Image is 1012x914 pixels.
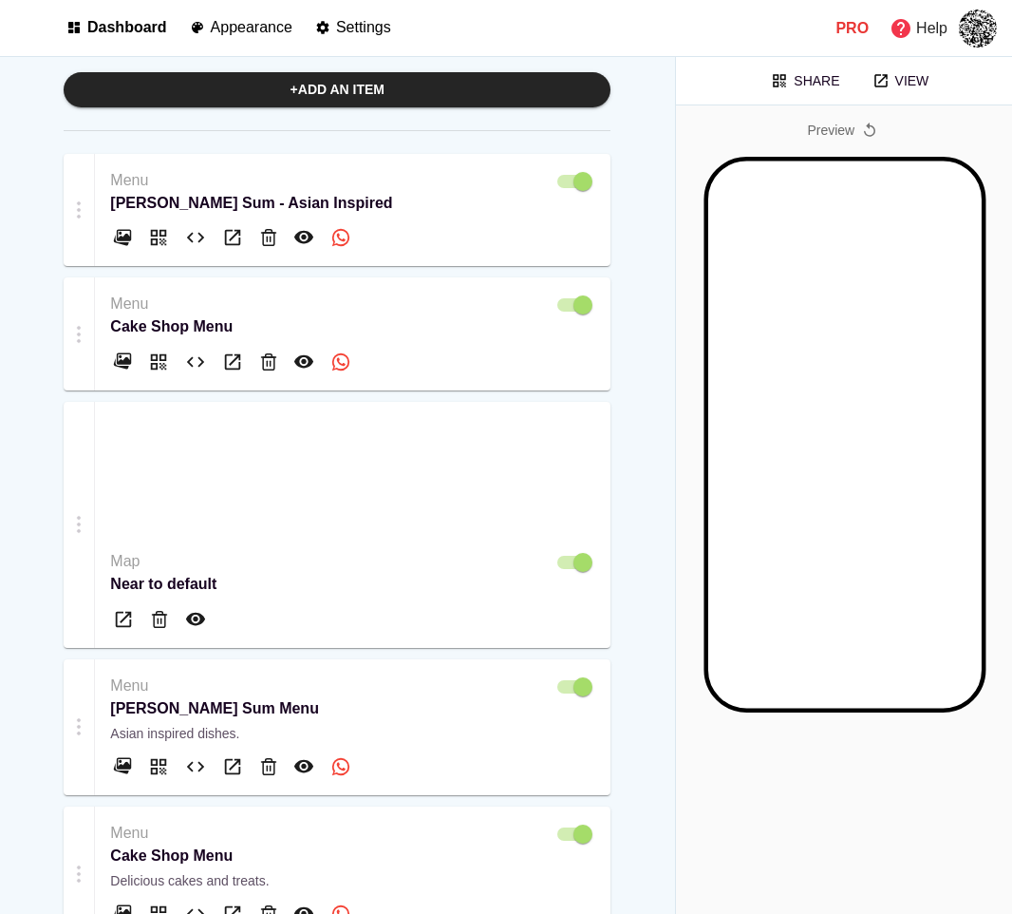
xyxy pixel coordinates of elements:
a: Settings [315,15,391,41]
button: Delete Menu [256,350,281,374]
p: Cake Shop Menu [110,845,595,867]
p: Dashboard [87,19,167,36]
p: Help [916,17,947,40]
p: Share [794,73,839,88]
button: View [110,606,137,633]
p: Menu [110,293,595,315]
button: Delete Map [147,607,172,632]
a: View [859,67,943,95]
button: +Add an item [64,72,610,107]
a: Help [884,11,953,46]
button: Make Private [290,349,317,375]
p: Pro [835,17,869,40]
iframe: Mobile Preview [707,162,981,709]
button: Embedded code [182,224,209,251]
p: Map [110,550,595,573]
button: Embedded code [182,349,209,375]
img: images%2FLjxwOS6sCZeAR0uHPVnB913h3h83%2Fuser.png [959,10,997,48]
p: Menu [110,822,595,845]
p: Settings [336,19,391,36]
button: View [219,224,246,251]
button: Disable WhatsApp Ordering [328,349,354,375]
button: Make Private [182,606,209,633]
a: Appearance [190,15,292,41]
p: Cake Shop Menu [110,315,595,338]
button: Disable WhatsApp Ordering [328,224,354,251]
span: + Add an item [79,78,595,102]
button: Make Private [290,224,317,251]
button: Share [145,753,172,780]
button: Share [758,67,853,95]
p: Near to default [110,573,595,596]
p: Menu [110,169,595,192]
a: Dashboard [66,15,167,41]
button: Make Private [290,753,317,780]
p: Appearance [211,19,292,36]
button: Disable WhatsApp Ordering [328,753,354,780]
p: Menu [110,675,595,697]
button: View [219,349,246,375]
button: View [219,753,246,780]
p: [PERSON_NAME] Sum - Asian Inspired [110,192,595,215]
p: View [895,73,929,88]
button: Delete Menu [256,754,281,779]
button: Share [145,349,172,375]
p: Asian inspired dishes. [110,724,595,743]
p: Delicious cakes and treats. [110,871,595,890]
button: Embedded code [182,753,209,780]
button: Delete Menu [256,225,281,250]
p: [PERSON_NAME] Sum Menu [110,697,595,720]
button: Share [145,224,172,251]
